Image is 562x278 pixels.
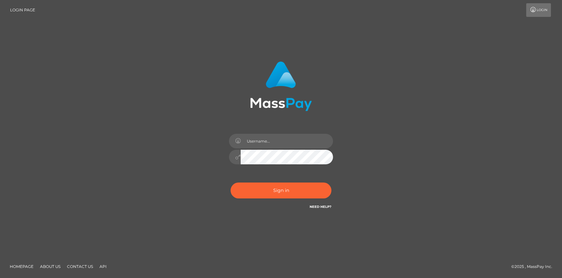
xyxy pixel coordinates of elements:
a: Contact Us [64,261,96,272]
a: About Us [37,261,63,272]
img: MassPay Login [250,61,312,111]
div: © 2025 , MassPay Inc. [511,263,557,270]
input: Username... [241,134,333,148]
a: API [97,261,109,272]
a: Login [526,3,551,17]
a: Login Page [10,3,35,17]
a: Homepage [7,261,36,272]
button: Sign in [231,183,331,198]
a: Need Help? [310,205,331,209]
